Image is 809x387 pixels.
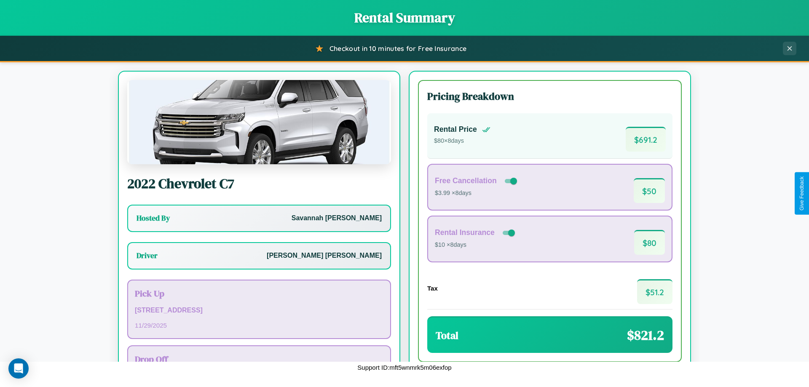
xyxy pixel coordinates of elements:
div: Open Intercom Messenger [8,358,29,379]
h4: Tax [427,285,438,292]
p: $3.99 × 8 days [435,188,519,199]
span: $ 80 [634,230,665,255]
p: Support ID: mft5wnmrk5m06exfop [357,362,451,373]
h3: Pick Up [135,287,383,299]
h1: Rental Summary [8,8,801,27]
h4: Free Cancellation [435,176,497,185]
p: $ 80 × 8 days [434,136,490,147]
h4: Rental Insurance [435,228,495,237]
h3: Pricing Breakdown [427,89,672,103]
span: $ 51.2 [637,279,672,304]
span: Checkout in 10 minutes for Free Insurance [329,44,466,53]
h3: Drop Off [135,353,383,365]
span: $ 821.2 [627,326,664,344]
h3: Total [436,328,458,342]
p: 11 / 29 / 2025 [135,320,383,331]
p: Savannah [PERSON_NAME] [292,212,382,224]
h4: Rental Price [434,125,477,134]
div: Give Feedback [799,176,805,211]
p: $10 × 8 days [435,240,517,251]
p: [PERSON_NAME] [PERSON_NAME] [267,250,382,262]
span: $ 50 [634,178,665,203]
h3: Hosted By [137,213,170,223]
span: $ 691.2 [626,127,666,152]
h3: Driver [137,251,158,261]
p: [STREET_ADDRESS] [135,304,383,317]
h2: 2022 Chevrolet C7 [127,174,391,193]
img: Chevrolet C7 [127,80,391,164]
